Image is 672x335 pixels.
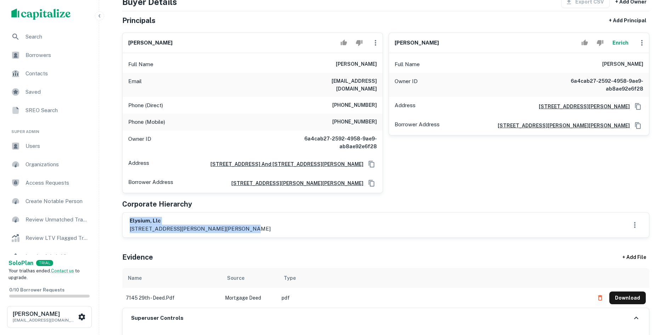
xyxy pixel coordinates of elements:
[26,69,89,78] span: Contacts
[6,230,93,247] a: Review LTV Flagged Transactions
[578,36,591,50] button: Accept
[609,291,646,304] button: Download
[221,268,278,288] th: Source
[278,268,590,288] th: Type
[6,174,93,191] a: Access Requests
[353,36,365,50] button: Reject
[336,60,377,69] h6: [PERSON_NAME]
[130,217,271,225] h6: elysium, llc
[51,268,74,273] a: Contact us
[26,51,89,59] span: Borrowers
[395,39,439,47] h6: [PERSON_NAME]
[128,39,173,47] h6: [PERSON_NAME]
[6,156,93,173] a: Organizations
[6,138,93,155] a: Users
[558,77,643,93] h6: 6a4cab27-2592-4958-9ae9-ab8ae92e6f28
[292,135,377,150] h6: 6a4cab27-2592-4958-9ae9-ab8ae92e6f28
[128,60,153,69] p: Full Name
[6,65,93,82] a: Contacts
[26,142,89,150] span: Users
[6,83,93,100] a: Saved
[26,88,89,96] span: Saved
[128,101,163,110] p: Phone (Direct)
[128,135,151,150] p: Owner ID
[9,268,80,281] span: Your trial has ended. to upgrade.
[338,36,350,50] button: Accept
[9,260,33,266] strong: Solo Plan
[332,101,377,110] h6: [PHONE_NUMBER]
[492,122,630,129] a: [STREET_ADDRESS][PERSON_NAME][PERSON_NAME]
[128,178,173,189] p: Borrower Address
[602,60,643,69] h6: [PERSON_NAME]
[6,193,93,210] a: Create Notable Person
[205,160,363,168] a: [STREET_ADDRESS] And [STREET_ADDRESS][PERSON_NAME]
[122,268,649,308] div: scrollable content
[395,120,440,131] p: Borrower Address
[11,8,71,20] img: capitalize-logo.png
[278,288,590,308] td: pdf
[128,77,142,93] p: Email
[6,102,93,119] a: SREO Search
[6,248,93,265] a: Lender Admin View
[36,260,53,266] div: TRIAL
[395,101,416,112] p: Address
[292,77,377,93] h6: [EMAIL_ADDRESS][DOMAIN_NAME]
[6,211,93,228] a: Review Unmatched Transactions
[221,288,278,308] td: Mortgage Deed
[366,178,377,189] button: Copy Address
[13,311,77,317] h6: [PERSON_NAME]
[131,314,183,322] h6: Superuser Controls
[6,47,93,64] a: Borrowers
[610,251,659,264] div: + Add File
[395,77,418,93] p: Owner ID
[26,106,89,115] span: SREO Search
[366,159,377,169] button: Copy Address
[26,234,89,242] span: Review LTV Flagged Transactions
[332,118,377,126] h6: [PHONE_NUMBER]
[6,120,93,138] li: Super Admin
[122,288,221,308] td: 7145 29th - deed.pdf
[122,15,156,26] h5: Principals
[7,306,92,328] button: [PERSON_NAME][EMAIL_ADDRESS][DOMAIN_NAME]
[606,14,649,27] button: + Add Principal
[227,274,244,282] div: Source
[26,160,89,169] span: Organizations
[122,268,221,288] th: Name
[128,274,142,282] div: Name
[26,252,89,261] span: Lender Admin View
[637,278,672,312] iframe: Chat Widget
[26,197,89,206] span: Create Notable Person
[130,225,271,233] p: [STREET_ADDRESS][PERSON_NAME][PERSON_NAME]
[633,101,643,112] button: Copy Address
[26,215,89,224] span: Review Unmatched Transactions
[122,199,192,209] h5: Corporate Hierarchy
[633,120,643,131] button: Copy Address
[128,159,149,169] p: Address
[6,28,93,45] a: Search
[609,36,632,50] button: Enrich
[533,103,630,110] a: [STREET_ADDRESS][PERSON_NAME]
[284,274,296,282] div: Type
[594,36,606,50] button: Reject
[9,287,64,293] span: 0 / 10 Borrower Requests
[26,33,89,41] span: Search
[395,60,420,69] p: Full Name
[122,252,153,262] h5: Evidence
[13,317,77,323] p: [EMAIL_ADDRESS][DOMAIN_NAME]
[226,179,363,187] h6: [STREET_ADDRESS][PERSON_NAME][PERSON_NAME]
